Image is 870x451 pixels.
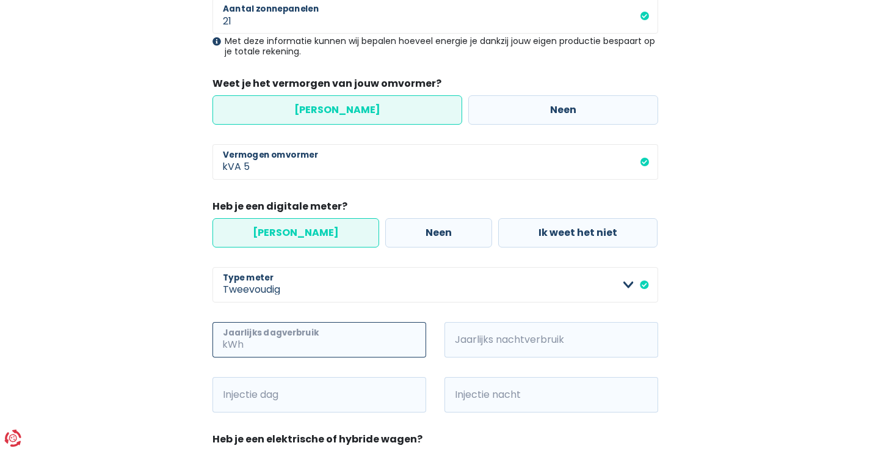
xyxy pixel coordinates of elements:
label: Neen [385,218,492,248]
span: kWh [444,322,478,358]
legend: Weet je het vermorgen van jouw omvormer? [212,76,658,95]
label: [PERSON_NAME] [212,218,379,248]
legend: Heb je een digitale meter? [212,199,658,218]
span: kWh [212,377,246,413]
label: Neen [468,95,658,125]
span: kWh [212,322,246,358]
label: [PERSON_NAME] [212,95,462,125]
label: Ik weet het niet [498,218,658,248]
legend: Heb je een elektrische of hybride wagen? [212,432,658,451]
span: kVA [212,144,244,180]
div: Met deze informatie kunnen wij bepalen hoeveel energie je dankzij jouw eigen productie bespaart o... [212,36,658,57]
span: kWh [444,377,478,413]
